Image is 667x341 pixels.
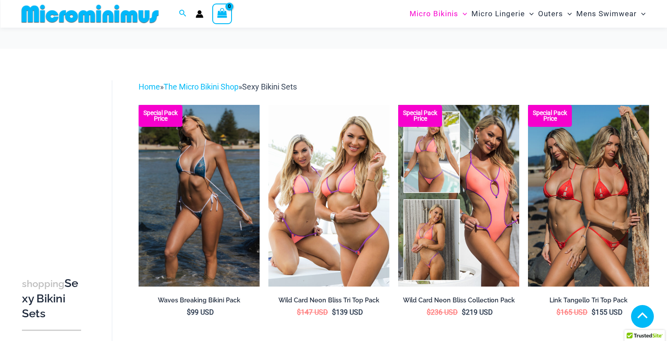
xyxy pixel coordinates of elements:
img: Wild Card Neon Bliss Tri Top Pack [268,105,389,287]
a: Account icon link [196,10,203,18]
a: Wild Card Neon Bliss Collection Pack [398,296,519,308]
a: Wild Card Neon Bliss Tri Top PackWild Card Neon Bliss Tri Top Pack BWild Card Neon Bliss Tri Top ... [268,105,389,287]
b: Special Pack Price [398,110,442,122]
bdi: 139 USD [332,308,363,316]
span: $ [556,308,560,316]
b: Special Pack Price [139,110,182,122]
img: Bikini Pack [528,105,649,287]
h2: Wild Card Neon Bliss Tri Top Pack [268,296,389,305]
nav: Site Navigation [406,1,649,26]
a: OutersMenu ToggleMenu Toggle [536,3,574,25]
span: Menu Toggle [458,3,467,25]
a: Home [139,82,160,91]
span: $ [187,308,191,316]
bdi: 155 USD [592,308,623,316]
span: Outers [538,3,563,25]
bdi: 236 USD [427,308,458,316]
b: Special Pack Price [528,110,572,122]
bdi: 99 USD [187,308,214,316]
a: Search icon link [179,8,187,19]
bdi: 219 USD [462,308,493,316]
span: $ [462,308,466,316]
a: Collection Pack (7) Collection Pack B (1)Collection Pack B (1) [398,105,519,287]
bdi: 165 USD [556,308,588,316]
span: $ [332,308,336,316]
a: View Shopping Cart, empty [212,4,232,24]
a: Wild Card Neon Bliss Tri Top Pack [268,296,389,308]
span: $ [297,308,301,316]
h3: Sexy Bikini Sets [22,276,81,321]
img: MM SHOP LOGO FLAT [18,4,162,24]
span: Menu Toggle [525,3,534,25]
span: Menu Toggle [637,3,646,25]
a: Micro LingerieMenu ToggleMenu Toggle [469,3,536,25]
a: The Micro Bikini Shop [164,82,239,91]
span: shopping [22,278,64,289]
span: $ [427,308,431,316]
h2: Wild Card Neon Bliss Collection Pack [398,296,519,305]
span: Menu Toggle [563,3,572,25]
bdi: 147 USD [297,308,328,316]
span: Sexy Bikini Sets [242,82,297,91]
a: Bikini Pack Bikini Pack BBikini Pack B [528,105,649,287]
img: Waves Breaking Ocean 312 Top 456 Bottom 08 [139,105,260,287]
span: Micro Lingerie [471,3,525,25]
span: $ [592,308,596,316]
a: Link Tangello Tri Top Pack [528,296,649,308]
iframe: TrustedSite Certified [22,73,101,249]
span: Micro Bikinis [410,3,458,25]
span: » » [139,82,297,91]
h2: Link Tangello Tri Top Pack [528,296,649,305]
h2: Waves Breaking Bikini Pack [139,296,260,305]
a: Waves Breaking Bikini Pack [139,296,260,308]
a: Mens SwimwearMenu ToggleMenu Toggle [574,3,648,25]
span: Mens Swimwear [576,3,637,25]
img: Collection Pack (7) [398,105,519,287]
a: Waves Breaking Ocean 312 Top 456 Bottom 08 Waves Breaking Ocean 312 Top 456 Bottom 04Waves Breaki... [139,105,260,287]
a: Micro BikinisMenu ToggleMenu Toggle [407,3,469,25]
